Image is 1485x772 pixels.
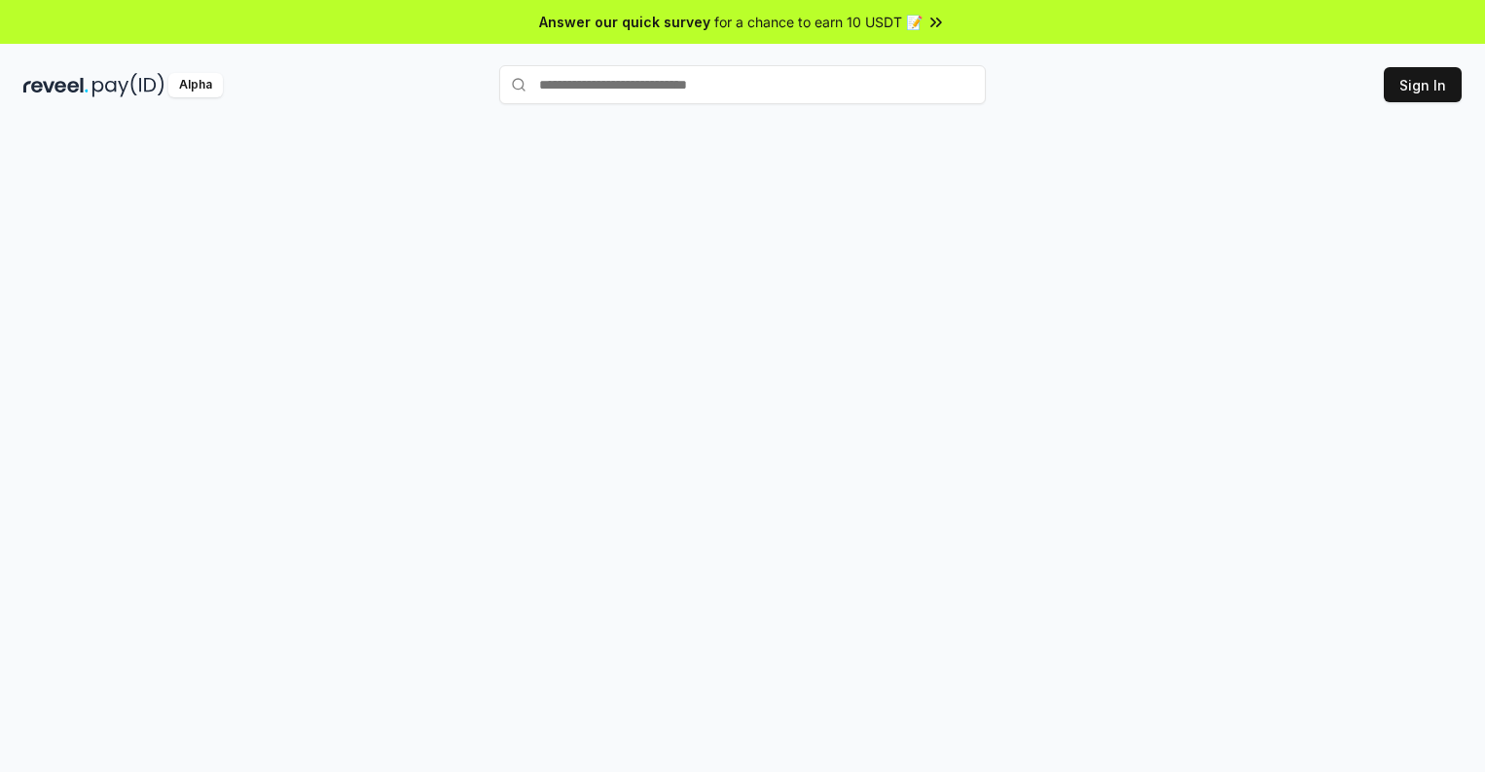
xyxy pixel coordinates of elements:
[168,73,223,97] div: Alpha
[539,12,710,32] span: Answer our quick survey
[1384,67,1462,102] button: Sign In
[23,73,89,97] img: reveel_dark
[714,12,923,32] span: for a chance to earn 10 USDT 📝
[92,73,164,97] img: pay_id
